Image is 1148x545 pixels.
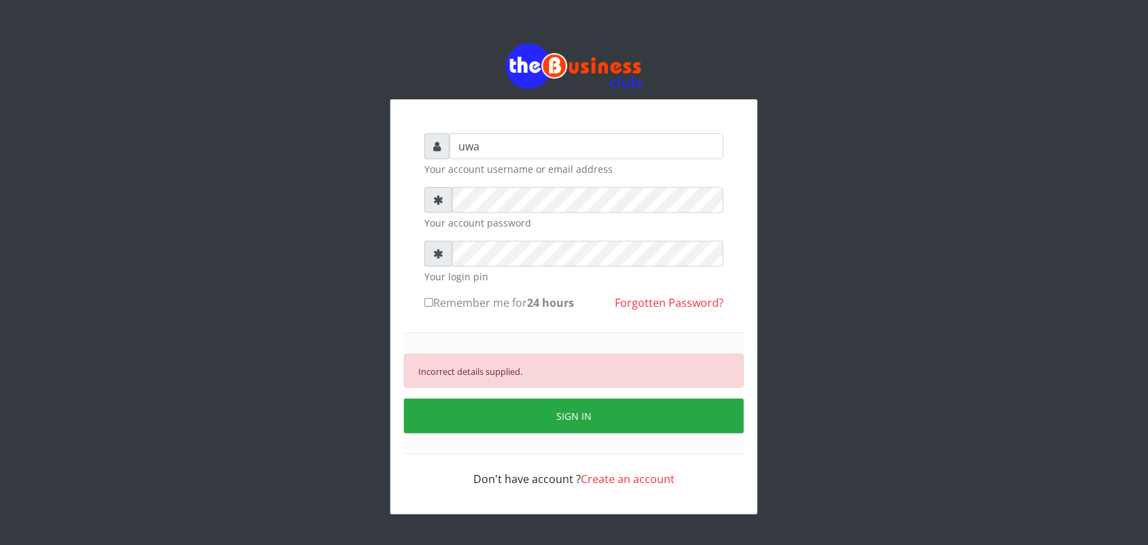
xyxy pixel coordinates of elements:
[424,455,724,487] div: Don't have account ?
[615,295,724,310] a: Forgotten Password?
[424,295,574,311] label: Remember me for
[581,472,675,486] a: Create an account
[527,295,574,310] b: 24 hours
[404,399,744,433] button: SIGN IN
[450,133,724,159] input: Username or email address
[418,365,522,378] small: Incorrect details supplied.
[424,162,724,176] small: Your account username or email address
[424,269,724,284] small: Your login pin
[424,216,724,230] small: Your account password
[424,298,433,307] input: Remember me for24 hours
